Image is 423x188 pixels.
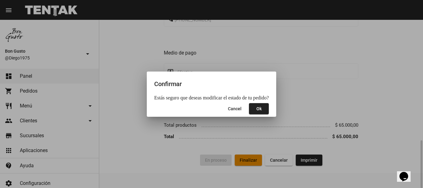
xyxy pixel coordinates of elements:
iframe: chat widget [397,163,417,182]
span: Cancel [228,106,242,111]
mat-dialog-content: Estás seguro que deseas modificar el estado de tu pedido? [147,95,276,101]
span: Ok [256,106,262,111]
button: Close dialog [223,103,246,114]
h2: Confirmar [154,79,269,89]
button: Close dialog [249,103,269,114]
